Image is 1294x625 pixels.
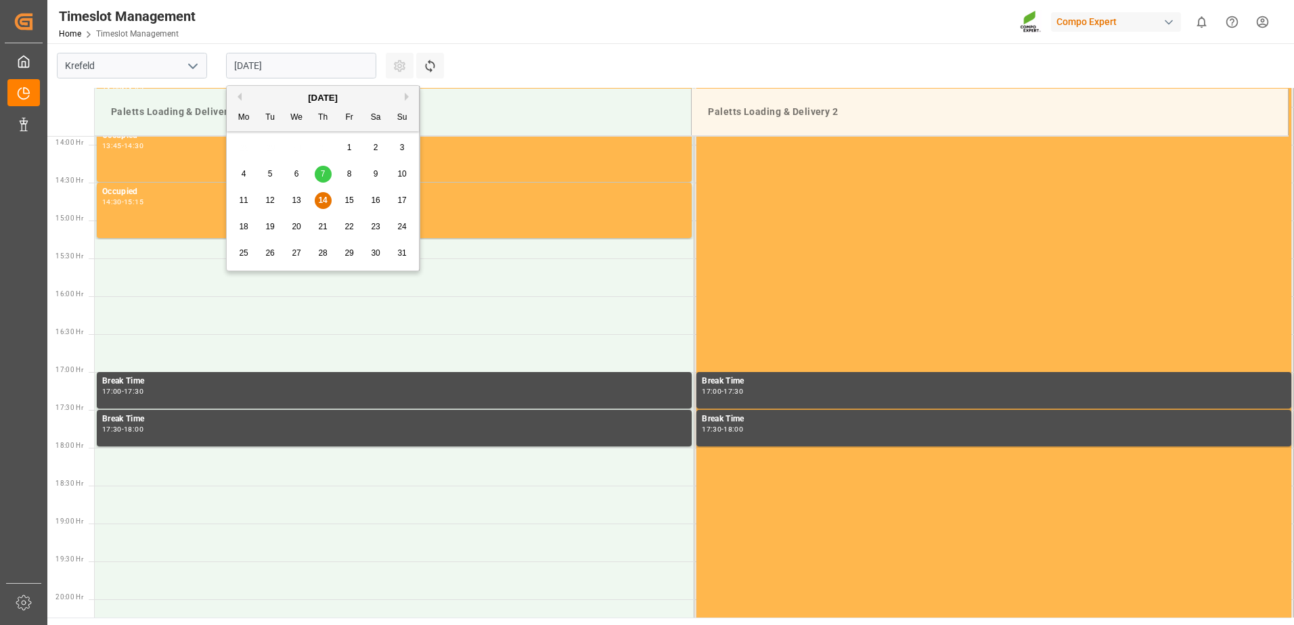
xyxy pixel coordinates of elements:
[124,143,143,149] div: 14:30
[124,388,143,394] div: 17:30
[397,169,406,179] span: 10
[236,110,252,126] div: Mo
[702,99,1277,124] div: Paletts Loading & Delivery 2
[347,143,352,152] span: 1
[394,166,411,183] div: Choose Sunday, August 10th, 2025
[367,139,384,156] div: Choose Saturday, August 2nd, 2025
[721,426,723,432] div: -
[55,177,83,184] span: 14:30 Hr
[1186,7,1217,37] button: show 0 new notifications
[182,55,202,76] button: open menu
[347,169,352,179] span: 8
[102,388,122,394] div: 17:00
[265,222,274,231] span: 19
[394,192,411,209] div: Choose Sunday, August 17th, 2025
[59,29,81,39] a: Home
[1217,7,1247,37] button: Help Center
[55,517,83,525] span: 19:00 Hr
[236,245,252,262] div: Choose Monday, August 25th, 2025
[55,593,83,601] span: 20:00 Hr
[102,375,686,388] div: Break Time
[371,222,380,231] span: 23
[341,192,358,209] div: Choose Friday, August 15th, 2025
[233,93,242,101] button: Previous Month
[122,143,124,149] div: -
[122,426,124,432] div: -
[405,93,413,101] button: Next Month
[262,166,279,183] div: Choose Tuesday, August 5th, 2025
[242,169,246,179] span: 4
[341,166,358,183] div: Choose Friday, August 8th, 2025
[321,169,326,179] span: 7
[292,222,300,231] span: 20
[1051,9,1186,34] button: Compo Expert
[315,166,332,183] div: Choose Thursday, August 7th, 2025
[55,214,83,222] span: 15:00 Hr
[55,404,83,411] span: 17:30 Hr
[231,135,416,267] div: month 2025-08
[367,192,384,209] div: Choose Saturday, August 16th, 2025
[397,222,406,231] span: 24
[1020,10,1042,34] img: Screenshot%202023-09-29%20at%2010.02.21.png_1712312052.png
[262,192,279,209] div: Choose Tuesday, August 12th, 2025
[55,480,83,487] span: 18:30 Hr
[371,195,380,205] span: 16
[702,413,1286,426] div: Break Time
[265,195,274,205] span: 12
[723,388,743,394] div: 17:30
[394,139,411,156] div: Choose Sunday, August 3rd, 2025
[288,245,305,262] div: Choose Wednesday, August 27th, 2025
[400,143,405,152] span: 3
[292,195,300,205] span: 13
[239,222,248,231] span: 18
[226,53,376,78] input: DD.MM.YYYY
[397,195,406,205] span: 17
[124,199,143,205] div: 15:15
[318,195,327,205] span: 14
[702,426,721,432] div: 17:30
[55,328,83,335] span: 16:30 Hr
[344,248,353,258] span: 29
[371,248,380,258] span: 30
[288,110,305,126] div: We
[367,245,384,262] div: Choose Saturday, August 30th, 2025
[367,110,384,126] div: Sa
[55,442,83,449] span: 18:00 Hr
[292,248,300,258] span: 27
[236,218,252,235] div: Choose Monday, August 18th, 2025
[723,426,743,432] div: 18:00
[344,195,353,205] span: 15
[239,195,248,205] span: 11
[315,218,332,235] div: Choose Thursday, August 21st, 2025
[55,366,83,373] span: 17:00 Hr
[288,166,305,183] div: Choose Wednesday, August 6th, 2025
[315,110,332,126] div: Th
[394,218,411,235] div: Choose Sunday, August 24th, 2025
[262,218,279,235] div: Choose Tuesday, August 19th, 2025
[239,248,248,258] span: 25
[318,222,327,231] span: 21
[702,375,1286,388] div: Break Time
[102,185,686,199] div: Occupied
[721,388,723,394] div: -
[268,169,273,179] span: 5
[262,110,279,126] div: Tu
[374,143,378,152] span: 2
[315,192,332,209] div: Choose Thursday, August 14th, 2025
[702,388,721,394] div: 17:00
[55,252,83,260] span: 15:30 Hr
[288,218,305,235] div: Choose Wednesday, August 20th, 2025
[55,555,83,563] span: 19:30 Hr
[124,426,143,432] div: 18:00
[367,166,384,183] div: Choose Saturday, August 9th, 2025
[288,192,305,209] div: Choose Wednesday, August 13th, 2025
[59,6,196,26] div: Timeslot Management
[55,290,83,298] span: 16:00 Hr
[341,245,358,262] div: Choose Friday, August 29th, 2025
[227,91,419,105] div: [DATE]
[294,169,299,179] span: 6
[102,143,122,149] div: 13:45
[1051,12,1181,32] div: Compo Expert
[57,53,207,78] input: Type to search/select
[397,248,406,258] span: 31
